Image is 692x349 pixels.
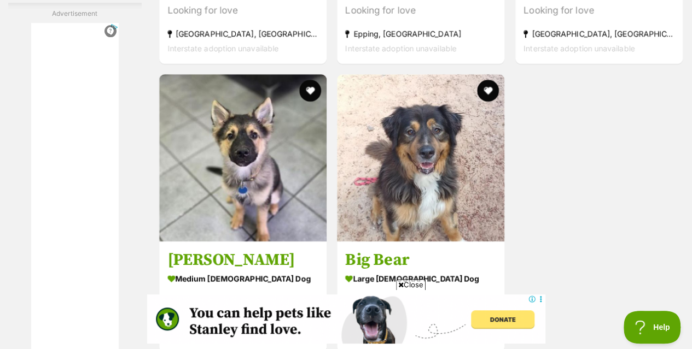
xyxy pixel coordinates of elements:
[80,1,86,8] img: adchoices.png
[167,44,278,53] span: Interstate adoption unavailable
[478,80,499,102] button: favourite
[106,26,115,36] img: info.svg
[167,3,318,18] div: Looking for love
[524,44,635,53] span: Interstate adoption unavailable
[524,3,674,18] div: Looking for love
[624,311,681,344] iframe: Help Scout Beacon - Open
[167,250,318,270] h3: [PERSON_NAME]
[345,270,496,286] strong: large [DEMOGRAPHIC_DATA] Dog
[167,26,318,41] strong: [GEOGRAPHIC_DATA], [GEOGRAPHIC_DATA]
[396,279,426,290] span: Close
[147,294,545,344] iframe: Advertisement
[345,26,496,41] strong: Epping, [GEOGRAPHIC_DATA]
[524,26,674,41] strong: [GEOGRAPHIC_DATA], [GEOGRAPHIC_DATA]
[345,3,496,18] div: Looking for love
[345,44,456,53] span: Interstate adoption unavailable
[167,270,318,286] strong: medium [DEMOGRAPHIC_DATA] Dog
[337,74,504,241] img: Big Bear - Bernese Mountain Dog x Border Collie Dog
[159,74,327,241] img: Sherman - German Shepherd Dog
[345,250,496,270] h3: Big Bear
[299,80,321,102] button: favourite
